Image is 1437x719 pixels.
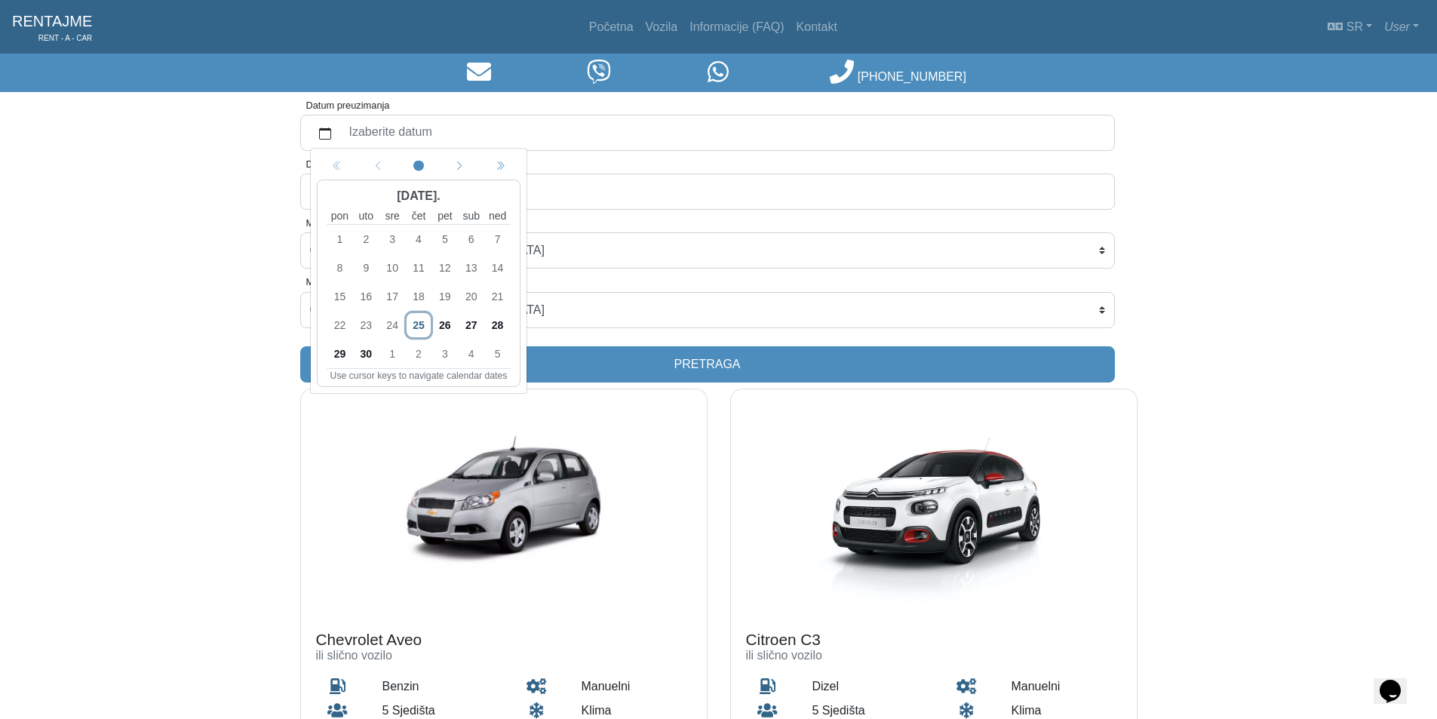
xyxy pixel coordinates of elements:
[431,253,458,282] div: petak, 12. septembar 2025.
[485,342,509,366] span: 5
[439,155,480,177] button: Next month
[340,119,1105,146] label: Izaberite datum
[327,369,511,383] div: Use cursor keys to navigate calendar dates
[484,311,511,340] div: nedelja, 28. septembar 2025.
[431,340,458,368] div: petak, 3. oktobar 2025.
[352,253,379,282] div: utorak, 9. septembar 2025.
[327,342,352,366] span: 29
[398,155,439,177] button: Current month
[999,674,1132,699] div: manuelni
[583,12,640,42] a: Početna
[480,155,520,177] button: Next year
[379,253,405,282] div: sreda, 10. septembar 2025.
[1346,20,1363,33] span: sr
[327,253,353,282] div: ponedeljak, 8. septembar 2025.
[484,208,511,224] small: nedelja
[379,311,405,340] div: sreda, 24. septembar 2025.
[731,389,1137,616] img: Citroen C3
[458,340,484,368] div: subota, 4. oktobar 2025.
[746,631,1122,650] h4: Citroen C3
[306,157,374,171] label: Datum povratka
[1322,12,1378,42] a: sr
[380,342,404,366] span: 1
[405,340,431,368] div: četvrtak, 2. oktobar 2025.
[306,275,374,289] label: Mjesto povratka
[432,313,456,337] span: 26
[484,225,511,253] div: nedelja, 7. septembar 2025.
[791,12,843,42] a: Kontakt
[431,311,458,340] div: petak, 26. septembar 2025.
[830,70,966,83] a: [PHONE_NUMBER]
[459,342,483,366] span: 4
[1374,659,1422,704] iframe: chat widget
[405,225,431,253] div: četvrtak, 4. septembar 2025.
[458,225,484,253] div: subota, 6. septembar 2025.
[458,253,484,282] div: subota, 13. septembar 2025.
[454,161,465,172] svg: chevron left
[327,184,511,208] div: [DATE].
[12,6,92,48] a: RENTAJMERENT - A - CAR
[746,648,1122,662] h6: ili slično vozilo
[379,225,405,253] div: sreda, 3. septembar 2025.
[327,225,353,253] div: ponedeljak, 1. septembar 2025.
[485,313,509,337] span: 28
[1384,20,1410,33] em: User
[458,311,484,340] div: subota, 27. septembar 2025.
[858,70,966,83] span: [PHONE_NUMBER]
[458,208,484,224] small: subota
[431,282,458,311] div: petak, 19. septembar 2025.
[1378,12,1425,42] a: User
[352,340,379,368] div: utorak, 30. septembar 2025.
[407,342,431,366] span: 2
[407,313,431,337] span: 25
[352,282,379,311] div: utorak, 16. septembar 2025.
[310,119,340,146] button: calendar
[340,178,1105,205] label: Izaberite datum
[379,208,405,224] small: sreda
[379,340,405,368] div: sreda, 1. oktobar 2025.
[405,208,431,224] small: četvrtak
[459,313,483,337] span: 27
[431,208,458,224] small: petak
[327,340,353,368] div: ponedeljak, 29. septembar 2025.
[495,161,505,172] svg: chevron double left
[300,346,1115,383] button: Pretraga
[570,674,702,699] div: manuelni
[352,208,379,224] small: utorak
[413,161,424,172] svg: circle fill
[431,225,458,253] div: petak, 5. septembar 2025.
[405,282,431,311] div: četvrtak, 18. septembar 2025.
[379,282,405,311] div: sreda, 17. septembar 2025.
[327,208,353,224] small: ponedeljak
[801,674,934,699] div: dizel
[640,12,684,42] a: Vozila
[458,282,484,311] div: subota, 20. septembar 2025.
[484,340,511,368] div: nedelja, 5. oktobar 2025.
[432,342,456,366] span: 3
[352,311,379,340] div: utorak, 23. septembar 2025.
[301,389,707,616] img: Chevrolet Aveo
[484,282,511,311] div: nedelja, 21. septembar 2025.
[306,216,390,230] label: Mjesto preuzimanja
[319,128,331,140] svg: calendar
[306,98,390,112] label: Datum preuzimanja
[371,674,504,699] div: benzin
[405,311,431,340] div: četvrtak, 25. septembar 2025. (Today)
[317,155,520,177] div: Calendar navigation
[405,253,431,282] div: četvrtak, 11. septembar 2025.
[12,32,92,44] span: RENT - A - CAR
[327,311,353,340] div: ponedeljak, 22. septembar 2025.
[352,225,379,253] div: utorak, 2. septembar 2025.
[354,342,378,366] span: 30
[316,631,692,650] h4: Chevrolet Aveo
[316,648,692,662] h6: ili slično vozilo
[484,253,511,282] div: nedelja, 14. septembar 2025.
[327,282,353,311] div: ponedeljak, 15. septembar 2025.
[683,12,790,42] a: Informacije (FAQ)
